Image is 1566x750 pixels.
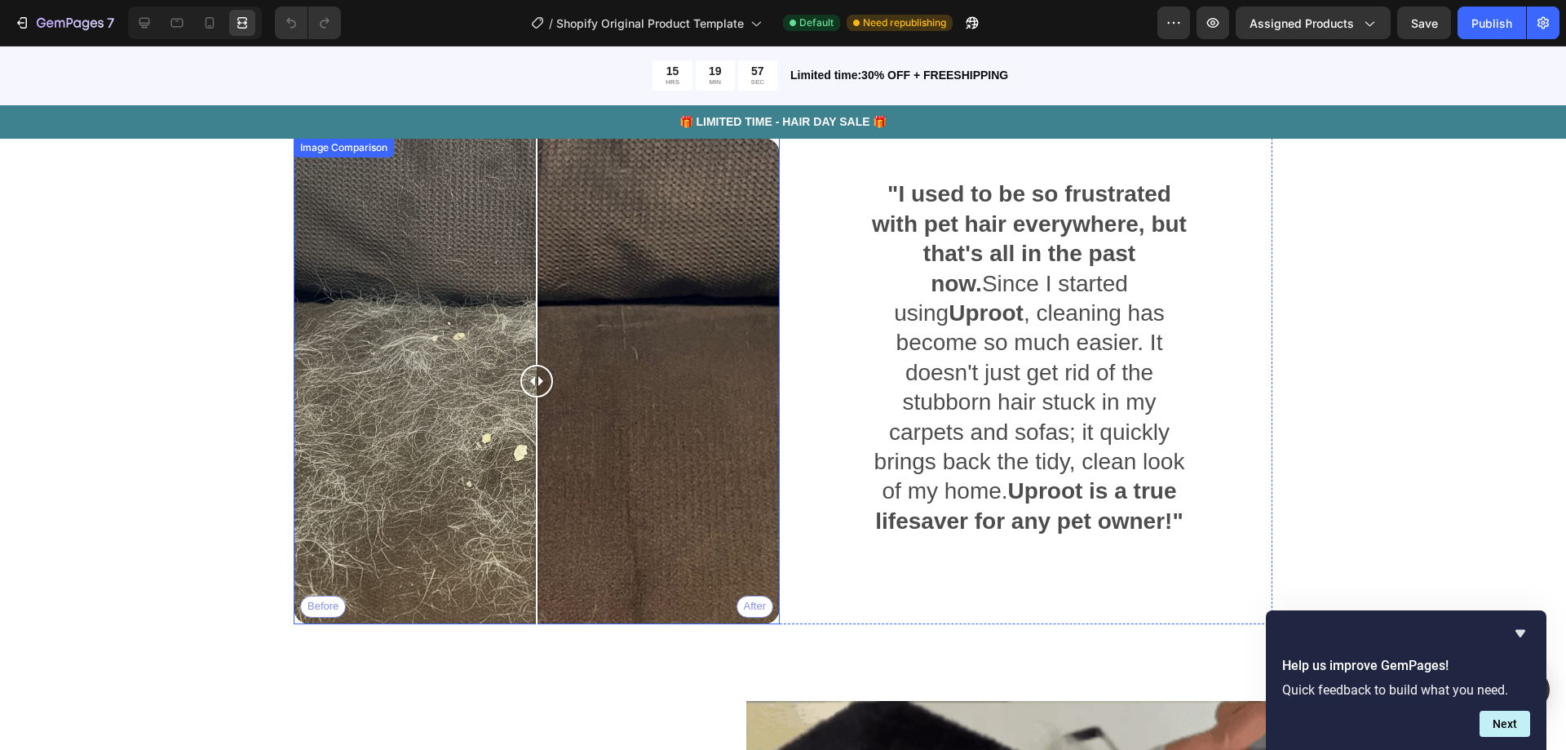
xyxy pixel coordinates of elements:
span: / [549,15,553,32]
div: After [737,550,773,572]
strong: Uproot [949,255,1024,280]
p: 🎁 LIMITED TIME - HAIR DAY SALE 🎁 [2,68,1564,85]
span: Need republishing [863,16,946,30]
button: Publish [1458,7,1526,39]
h2: Help us improve GemPages! [1282,656,1530,676]
p: MIN [709,33,722,41]
div: Undo/Redo [275,7,341,39]
div: 15 [666,18,679,33]
div: Publish [1471,15,1512,32]
p: SEC [751,33,764,41]
button: Next question [1480,711,1530,737]
button: Hide survey [1511,624,1530,643]
div: Image Comparison [297,95,391,109]
p: Limited time:30% OFF + FREESHIPPING [790,21,1271,38]
button: Save [1397,7,1451,39]
p: 7 [107,13,114,33]
div: 57 [751,18,764,33]
div: Help us improve GemPages! [1282,624,1530,737]
div: Before [300,550,346,572]
strong: "I used to be so frustrated with pet hair everywhere, but that's all in the past now. [872,135,1187,250]
p: HRS [666,33,679,41]
button: 7 [7,7,122,39]
span: Assigned Products [1250,15,1354,32]
button: Assigned Products [1236,7,1391,39]
p: Since I started using , cleaning has become so much easier. It doesn't just get rid of the stubbo... [866,134,1192,490]
div: 19 [709,18,722,33]
span: Shopify Original Product Template [556,15,744,32]
p: Quick feedback to build what you need. [1282,682,1530,698]
span: Save [1411,16,1438,30]
strong: Uproot is a true lifesaver for any pet owner!" [875,433,1183,487]
span: Default [799,16,834,30]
